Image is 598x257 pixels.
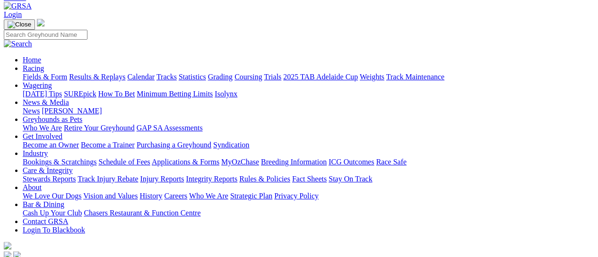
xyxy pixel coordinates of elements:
a: How To Bet [98,90,135,98]
img: logo-grsa-white.png [37,19,44,26]
a: Who We Are [189,192,228,200]
div: Industry [23,158,594,166]
a: Bar & Dining [23,200,64,208]
a: Industry [23,149,48,157]
div: Bar & Dining [23,209,594,217]
a: SUREpick [64,90,96,98]
a: Race Safe [376,158,406,166]
a: Stay On Track [329,175,372,183]
a: Stewards Reports [23,175,76,183]
a: About [23,183,42,191]
a: Cash Up Your Club [23,209,82,217]
div: Racing [23,73,594,81]
a: Grading [208,73,233,81]
a: Weights [360,73,384,81]
a: Track Maintenance [386,73,444,81]
img: logo-grsa-white.png [4,242,11,249]
a: Chasers Restaurant & Function Centre [84,209,200,217]
a: 2025 TAB Adelaide Cup [283,73,358,81]
div: Wagering [23,90,594,98]
div: News & Media [23,107,594,115]
a: Retire Your Greyhound [64,124,135,132]
a: [DATE] Tips [23,90,62,98]
a: Track Injury Rebate [78,175,138,183]
a: Vision and Values [83,192,138,200]
a: News & Media [23,98,69,106]
a: Get Involved [23,132,62,140]
a: Become an Owner [23,141,79,149]
a: News [23,107,40,115]
div: Get Involved [23,141,594,149]
a: Login To Blackbook [23,226,85,234]
a: ICG Outcomes [329,158,374,166]
a: Applications & Forms [152,158,219,166]
a: Rules & Policies [239,175,290,183]
a: Privacy Policy [274,192,319,200]
a: Become a Trainer [81,141,135,149]
a: [PERSON_NAME] [42,107,102,115]
a: Minimum Betting Limits [137,90,213,98]
button: Toggle navigation [4,19,35,30]
div: Care & Integrity [23,175,594,183]
a: Coursing [234,73,262,81]
a: Bookings & Scratchings [23,158,96,166]
a: Isolynx [215,90,237,98]
a: History [139,192,162,200]
a: Greyhounds as Pets [23,115,82,123]
a: We Love Our Dogs [23,192,81,200]
img: Search [4,40,32,48]
a: Fact Sheets [292,175,327,183]
a: Strategic Plan [230,192,272,200]
a: Schedule of Fees [98,158,150,166]
a: MyOzChase [221,158,259,166]
a: Integrity Reports [186,175,237,183]
a: Care & Integrity [23,166,73,174]
a: Statistics [179,73,206,81]
a: Contact GRSA [23,217,68,225]
a: Login [4,10,22,18]
a: Breeding Information [261,158,327,166]
input: Search [4,30,87,40]
a: Syndication [213,141,249,149]
a: Who We Are [23,124,62,132]
a: Home [23,56,41,64]
div: Greyhounds as Pets [23,124,594,132]
a: Injury Reports [140,175,184,183]
div: About [23,192,594,200]
a: Careers [164,192,187,200]
a: Purchasing a Greyhound [137,141,211,149]
a: Wagering [23,81,52,89]
a: Calendar [127,73,155,81]
a: GAP SA Assessments [137,124,203,132]
img: Close [8,21,31,28]
a: Tracks [156,73,177,81]
a: Fields & Form [23,73,67,81]
a: Results & Replays [69,73,125,81]
a: Racing [23,64,44,72]
img: GRSA [4,2,32,10]
a: Trials [264,73,281,81]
